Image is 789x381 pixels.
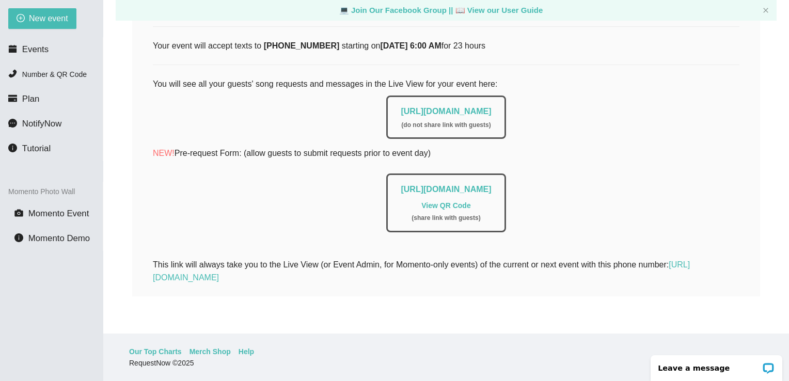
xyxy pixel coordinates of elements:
[401,120,491,130] div: ( do not share link with guests )
[401,185,491,194] a: [URL][DOMAIN_NAME]
[339,6,349,14] span: laptop
[763,7,769,13] span: close
[17,14,25,24] span: plus-circle
[264,41,340,50] b: [PHONE_NUMBER]
[22,70,87,78] span: Number & QR Code
[8,8,76,29] button: plus-circleNew event
[8,119,17,128] span: message
[22,144,51,153] span: Tutorial
[421,201,470,210] a: View QR Code
[22,44,49,54] span: Events
[22,94,40,104] span: Plan
[153,260,690,282] a: [URL][DOMAIN_NAME]
[28,233,90,243] span: Momento Demo
[153,149,175,157] span: NEW!
[129,357,761,369] div: RequestNow © 2025
[401,213,491,223] div: ( share link with guests )
[29,12,68,25] span: New event
[455,6,543,14] a: laptop View our User Guide
[8,44,17,53] span: calendar
[153,77,739,245] div: You will see all your guests' song requests and messages in the Live View for your event here:
[401,107,491,116] a: [URL][DOMAIN_NAME]
[14,233,23,242] span: info-circle
[14,209,23,217] span: camera
[190,346,231,357] a: Merch Shop
[644,348,789,381] iframe: LiveChat chat widget
[380,41,441,50] b: [DATE] 6:00 AM
[153,258,739,284] div: This link will always take you to the Live View (or Event Admin, for Momento-only events) of the ...
[28,209,89,218] span: Momento Event
[153,147,739,160] p: Pre-request Form: (allow guests to submit requests prior to event day)
[239,346,254,357] a: Help
[763,7,769,14] button: close
[8,144,17,152] span: info-circle
[455,6,465,14] span: laptop
[129,346,182,357] a: Our Top Charts
[153,39,739,52] div: Your event will accept texts to starting on for 23 hours
[339,6,455,14] a: laptop Join Our Facebook Group ||
[22,119,61,129] span: NotifyNow
[8,69,17,78] span: phone
[8,94,17,103] span: credit-card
